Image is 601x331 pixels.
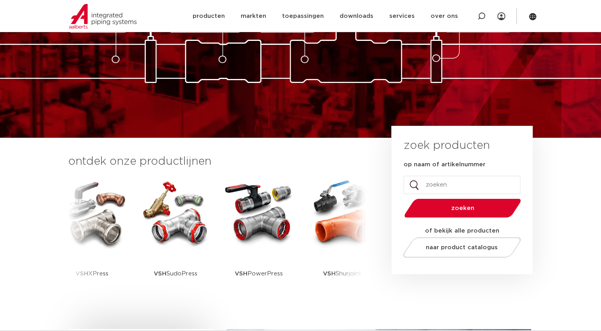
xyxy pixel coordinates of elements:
label: op naam of artikelnummer [404,161,485,169]
a: VSHPowerPress [223,177,295,298]
a: VSHSudoPress [140,177,211,298]
h3: ontdek onze productlijnen [68,154,365,169]
span: naar product catalogus [426,244,498,250]
strong: VSH [154,271,166,277]
strong: VSH [323,271,336,277]
input: zoeken [404,176,520,194]
h3: zoek producten [404,138,490,154]
p: SudoPress [154,249,197,298]
strong: VSH [75,271,88,277]
p: PowerPress [235,249,283,298]
a: VSHShurjoint [307,177,378,298]
p: Shurjoint [323,249,361,298]
strong: VSH [235,271,247,277]
button: zoeken [401,198,524,218]
strong: of bekijk alle producten [425,228,499,234]
span: zoeken [425,205,501,211]
a: naar product catalogus [401,237,523,258]
a: VSHXPress [56,177,128,298]
p: XPress [75,249,108,298]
